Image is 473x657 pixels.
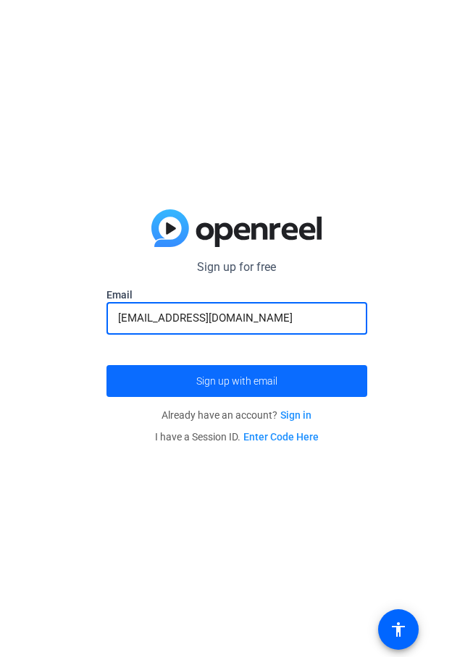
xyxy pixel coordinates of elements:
[106,365,367,397] button: Sign up with email
[243,431,319,443] a: Enter Code Here
[151,209,322,247] img: blue-gradient.svg
[106,288,367,302] label: Email
[280,409,311,421] a: Sign in
[118,309,356,327] input: Enter Email Address
[162,409,311,421] span: Already have an account?
[390,621,407,638] mat-icon: accessibility
[155,431,319,443] span: I have a Session ID.
[106,259,367,276] p: Sign up for free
